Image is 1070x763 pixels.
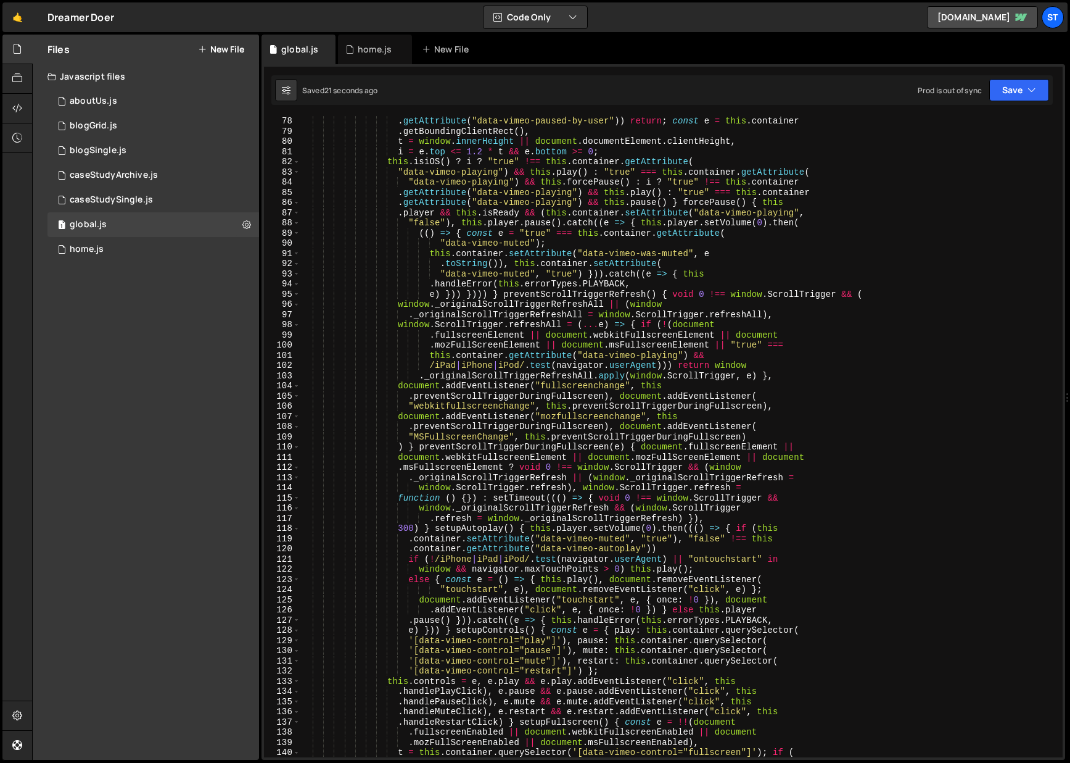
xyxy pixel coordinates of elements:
div: 130 [264,646,300,656]
div: 103 [264,371,300,381]
div: 78 [264,116,300,127]
button: Save [989,79,1049,101]
div: 123 [264,575,300,585]
div: caseStudyArchive.js [70,170,158,181]
div: 14607/41446.js [47,163,259,188]
button: Code Only [484,6,587,28]
div: Prod is out of sync [918,85,982,96]
div: 120 [264,544,300,554]
div: 131 [264,656,300,667]
div: 97 [264,310,300,320]
div: 138 [264,727,300,738]
div: 136 [264,707,300,717]
div: 88 [264,218,300,228]
div: 83 [264,167,300,178]
div: Dreamer Doer [47,10,114,25]
div: 95 [264,290,300,300]
a: ST [1042,6,1064,28]
div: home.js [70,244,104,255]
div: 134 [264,686,300,697]
div: 21 seconds ago [324,85,377,96]
div: 100 [264,340,300,351]
div: 14607/37968.js [47,212,259,237]
div: 91 [264,249,300,259]
div: 132 [264,666,300,677]
div: 84 [264,177,300,188]
div: 135 [264,697,300,707]
div: 79 [264,127,300,137]
div: 101 [264,351,300,361]
div: 129 [264,636,300,646]
div: 125 [264,595,300,606]
div: aboutUs.js [70,96,117,107]
div: 96 [264,299,300,310]
div: 82 [264,157,300,167]
div: 114 [264,483,300,493]
div: global.js [281,43,318,56]
div: Saved [302,85,377,96]
button: New File [198,44,244,54]
div: 104 [264,381,300,391]
div: 109 [264,432,300,443]
div: 102 [264,361,300,371]
div: 98 [264,320,300,330]
div: 111 [264,452,300,463]
div: 140 [264,748,300,758]
div: 14607/42624.js [47,89,259,114]
div: blogGrid.js [70,120,117,131]
div: 14607/41637.js [47,188,259,212]
div: 122 [264,564,300,575]
h2: Files [47,43,70,56]
div: 86 [264,198,300,208]
a: [DOMAIN_NAME] [927,6,1038,28]
div: global.js [70,219,107,230]
a: 🤙 [2,2,33,32]
div: 108 [264,422,300,432]
div: 133 [264,677,300,687]
div: 126 [264,605,300,615]
div: 124 [264,585,300,595]
div: 139 [264,738,300,748]
div: 127 [264,615,300,626]
div: 105 [264,391,300,402]
div: 119 [264,534,300,544]
div: 99 [264,330,300,341]
div: 87 [264,208,300,219]
div: 90 [264,238,300,249]
div: 116 [264,503,300,514]
div: 80 [264,136,300,147]
div: 121 [264,554,300,565]
div: 113 [264,473,300,483]
div: 14607/37969.js [47,237,259,262]
span: 1 [58,221,65,231]
div: 89 [264,228,300,239]
div: 94 [264,279,300,290]
div: 92 [264,259,300,269]
div: 93 [264,269,300,280]
div: 106 [264,401,300,412]
div: 107 [264,412,300,422]
div: caseStudySingle.js [70,194,153,206]
div: 128 [264,625,300,636]
div: 81 [264,147,300,157]
div: 110 [264,442,300,452]
div: 137 [264,717,300,728]
div: 112 [264,462,300,473]
div: blogSingle.js [70,145,126,156]
div: 115 [264,493,300,504]
div: New File [422,43,474,56]
div: home.js [358,43,392,56]
div: 14607/41089.js [47,138,259,163]
div: 117 [264,514,300,524]
div: 14607/41073.js [47,114,259,138]
div: 118 [264,523,300,534]
div: 85 [264,188,300,198]
div: Javascript files [33,64,259,89]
